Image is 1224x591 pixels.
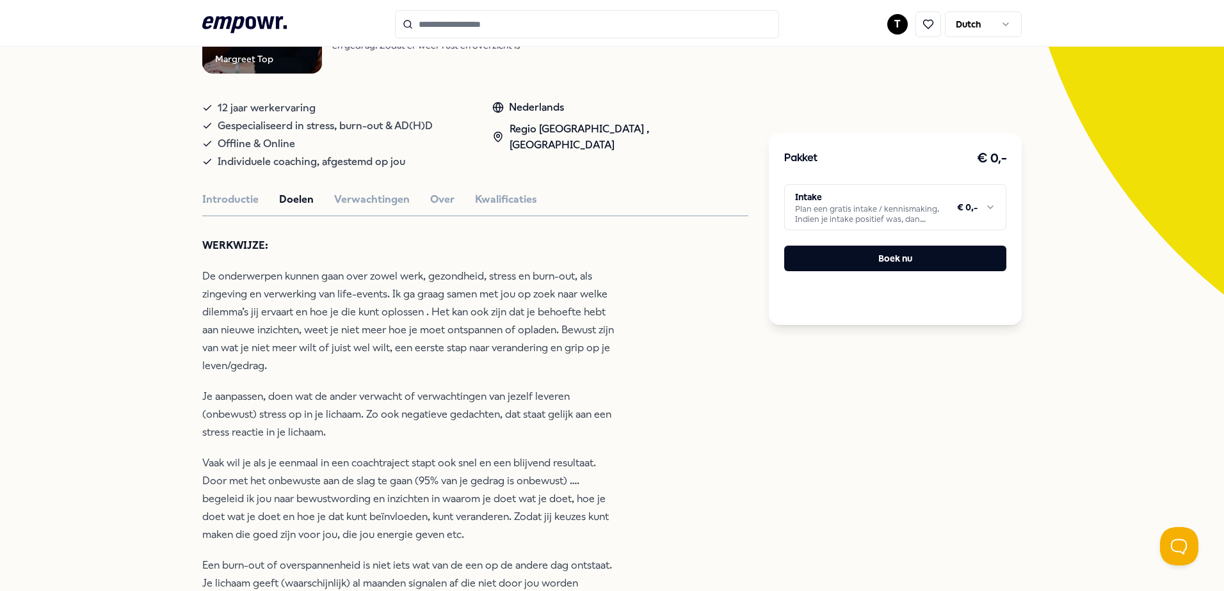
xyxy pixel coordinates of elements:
span: Offline & Online [218,135,295,153]
p: De onderwerpen kunnen gaan over zowel werk, gezondheid, stress en burn-out, als zingeving en verw... [202,267,618,375]
input: Search for products, categories or subcategories [395,10,779,38]
button: Introductie [202,191,259,208]
p: Je aanpassen, doen wat de ander verwacht of verwachtingen van jezelf leveren (onbewust) stress op... [202,388,618,441]
button: Verwachtingen [334,191,410,208]
button: Over [430,191,455,208]
div: Margreet Top [215,52,273,66]
button: Kwalificaties [475,191,537,208]
span: Individuele coaching, afgestemd op jou [218,153,405,171]
p: Vaak wil je als je eenmaal in een coachtraject stapt ook snel en een blijvend resultaat. Door met... [202,454,618,544]
button: T [887,14,908,35]
div: Regio [GEOGRAPHIC_DATA] , [GEOGRAPHIC_DATA] [492,121,749,154]
span: 12 jaar werkervaring [218,99,316,117]
h3: Pakket [784,150,817,167]
iframe: Help Scout Beacon - Open [1160,527,1198,565]
strong: WERKWIJZE: [202,239,268,251]
div: Nederlands [492,99,749,116]
button: Doelen [279,191,314,208]
h3: € 0,- [977,148,1007,169]
span: Gespecialiseerd in stress, burn-out & AD(H)D [218,117,433,135]
button: Boek nu [784,246,1006,271]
